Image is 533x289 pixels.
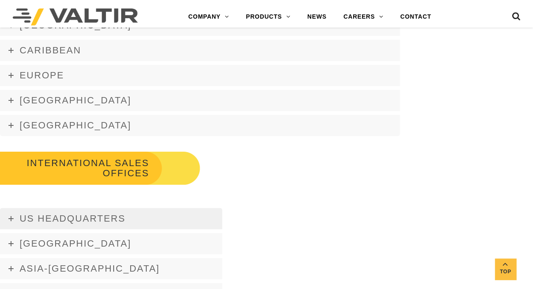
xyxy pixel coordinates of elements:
[20,70,64,81] span: Europe
[13,8,138,25] img: Valtir
[20,263,159,274] span: Asia-[GEOGRAPHIC_DATA]
[392,8,440,25] a: CONTACT
[20,95,131,106] span: [GEOGRAPHIC_DATA]
[495,267,516,277] span: Top
[495,258,516,280] a: Top
[180,8,237,25] a: COMPANY
[20,213,126,224] span: US Headquarters
[237,8,299,25] a: PRODUCTS
[20,45,81,56] span: Caribbean
[20,120,131,131] span: [GEOGRAPHIC_DATA]
[335,8,392,25] a: CAREERS
[20,238,131,249] span: [GEOGRAPHIC_DATA]
[299,8,335,25] a: NEWS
